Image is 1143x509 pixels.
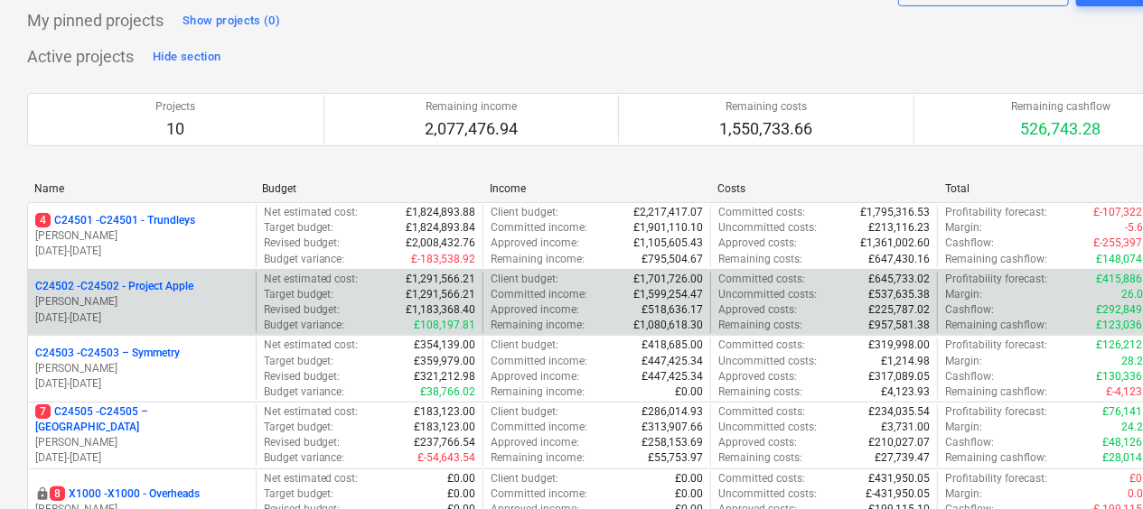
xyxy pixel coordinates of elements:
[945,384,1047,400] p: Remaining cashflow :
[406,220,475,236] p: £1,824,893.84
[406,287,475,302] p: £1,291,566.21
[868,272,930,287] p: £645,733.02
[491,384,585,400] p: Remaining income :
[868,302,930,318] p: £225,787.02
[34,182,248,195] div: Name
[35,486,50,501] span: locked
[491,302,579,318] p: Approved income :
[35,244,248,259] p: [DATE] - [DATE]
[642,338,703,353] p: £418,685.00
[491,220,587,236] p: Committed income :
[945,354,982,369] p: Margin :
[35,294,248,310] p: [PERSON_NAME]
[633,318,703,333] p: £1,080,618.30
[406,302,475,318] p: £1,183,368.40
[35,228,248,244] p: [PERSON_NAME]
[860,205,930,220] p: £1,795,316.53
[264,272,359,287] p: Net estimated cost :
[868,471,930,486] p: £431,950.05
[264,369,341,384] p: Revised budget :
[491,435,579,450] p: Approved income :
[881,384,930,400] p: £4,123.93
[414,420,475,435] p: £183,123.00
[1011,99,1110,115] p: Remaining cashflow
[491,338,558,353] p: Client budget :
[945,302,994,318] p: Cashflow :
[868,318,930,333] p: £957,581.38
[491,369,579,384] p: Approved income :
[264,486,334,502] p: Target budget :
[491,420,587,435] p: Committed income :
[633,236,703,251] p: £1,105,605.43
[264,420,334,435] p: Target budget :
[868,435,930,450] p: £210,027.07
[633,220,703,236] p: £1,901,110.10
[414,404,475,420] p: £183,123.00
[718,384,802,400] p: Remaining costs :
[945,369,994,384] p: Cashflow :
[868,287,930,302] p: £537,635.38
[945,252,1047,267] p: Remaining cashflow :
[945,420,982,435] p: Margin :
[155,99,195,115] p: Projects
[262,182,475,195] div: Budget
[648,450,703,466] p: £55,753.97
[491,486,587,502] p: Committed income :
[264,287,334,302] p: Target budget :
[945,486,982,502] p: Margin :
[633,272,703,287] p: £1,701,726.00
[881,420,930,435] p: £3,731.00
[718,435,797,450] p: Approved costs :
[945,471,1047,486] p: Profitability forecast :
[642,404,703,420] p: £286,014.93
[945,272,1047,287] p: Profitability forecast :
[642,369,703,384] p: £447,425.34
[945,287,982,302] p: Margin :
[35,213,248,259] div: 4C24501 -C24501 - Trundleys[PERSON_NAME][DATE]-[DATE]
[264,236,341,251] p: Revised budget :
[945,205,1047,220] p: Profitability forecast :
[491,236,579,251] p: Approved income :
[406,272,475,287] p: £1,291,566.21
[35,279,193,294] p: C24502 - C24502 - Project Apple
[264,252,345,267] p: Budget variance :
[491,287,587,302] p: Committed income :
[50,486,200,502] p: X1000 - X1000 - Overheads
[35,213,195,228] p: C24501 - C24501 - Trundleys
[35,361,248,376] p: [PERSON_NAME]
[1053,422,1143,509] div: Chat Widget
[35,404,248,467] div: 7C24505 -C24505 – [GEOGRAPHIC_DATA][PERSON_NAME][DATE]-[DATE]
[414,435,475,450] p: £237,766.54
[491,471,558,486] p: Client budget :
[868,369,930,384] p: £317,089.05
[718,236,797,251] p: Approved costs :
[675,384,703,400] p: £0.00
[945,220,982,236] p: Margin :
[35,346,248,392] div: C24503 -C24503 – Symmetry[PERSON_NAME][DATE]-[DATE]
[35,279,248,325] div: C24502 -C24502 - Project Apple[PERSON_NAME][DATE]-[DATE]
[491,205,558,220] p: Client budget :
[718,272,805,287] p: Committed costs :
[50,486,65,501] span: 8
[945,450,1047,466] p: Remaining cashflow :
[868,338,930,353] p: £319,998.00
[719,99,812,115] p: Remaining costs
[264,220,334,236] p: Target budget :
[718,420,817,435] p: Uncommitted costs :
[868,252,930,267] p: £647,430.16
[491,404,558,420] p: Client budget :
[447,471,475,486] p: £0.00
[264,302,341,318] p: Revised budget :
[718,220,817,236] p: Uncommitted costs :
[264,318,345,333] p: Budget variance :
[945,404,1047,420] p: Profitability forecast :
[406,236,475,251] p: £2,008,432.76
[718,404,805,420] p: Committed costs :
[860,236,930,251] p: £1,361,002.60
[153,47,220,68] div: Hide section
[178,6,285,35] button: Show projects (0)
[35,450,248,466] p: [DATE] - [DATE]
[945,435,994,450] p: Cashflow :
[491,252,585,267] p: Remaining income :
[27,46,134,68] p: Active projects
